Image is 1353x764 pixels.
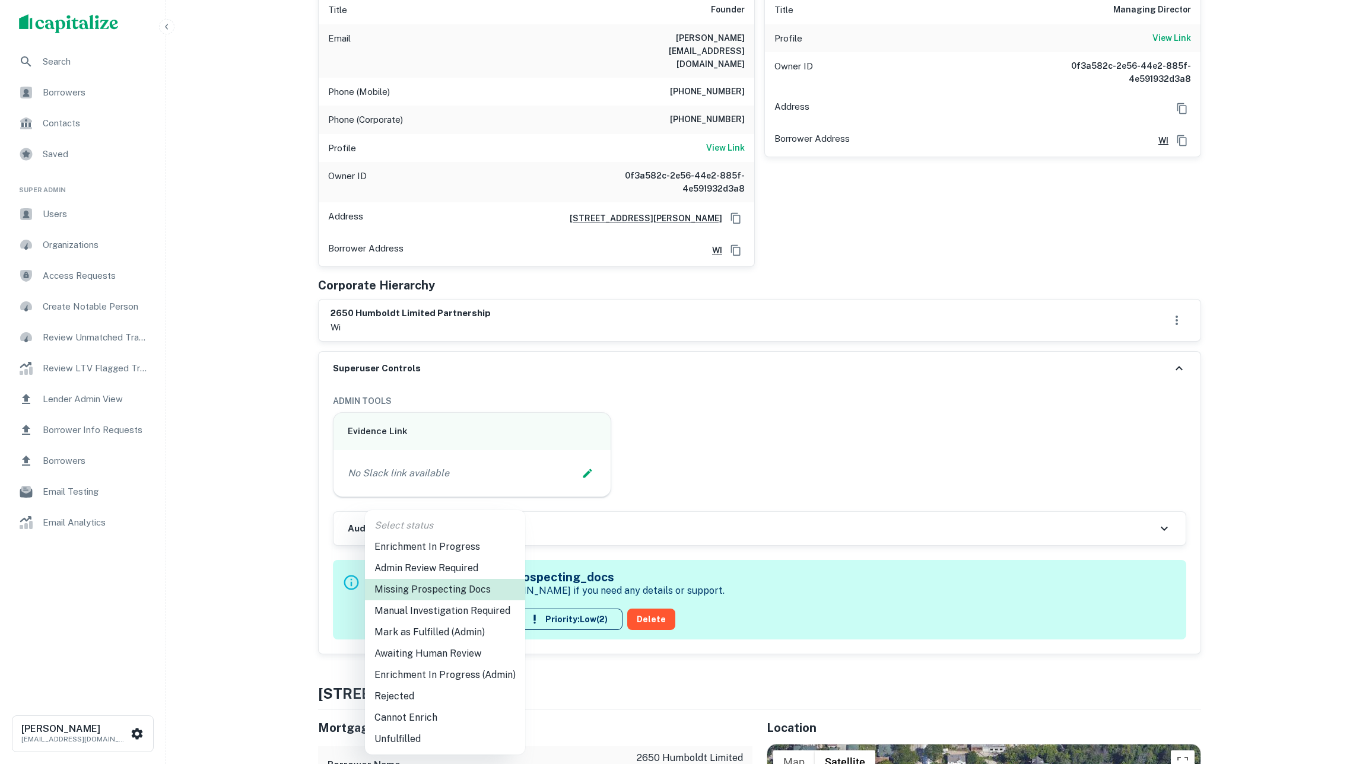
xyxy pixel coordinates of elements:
li: Enrichment In Progress (Admin) [365,664,525,686]
li: Rejected [365,686,525,707]
li: Mark as Fulfilled (Admin) [365,622,525,643]
li: Cannot Enrich [365,707,525,728]
iframe: Chat Widget [1294,669,1353,726]
li: Awaiting Human Review [365,643,525,664]
li: Missing Prospecting Docs [365,579,525,600]
li: Enrichment In Progress [365,536,525,558]
li: Admin Review Required [365,558,525,579]
li: Manual Investigation Required [365,600,525,622]
li: Unfulfilled [365,728,525,750]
